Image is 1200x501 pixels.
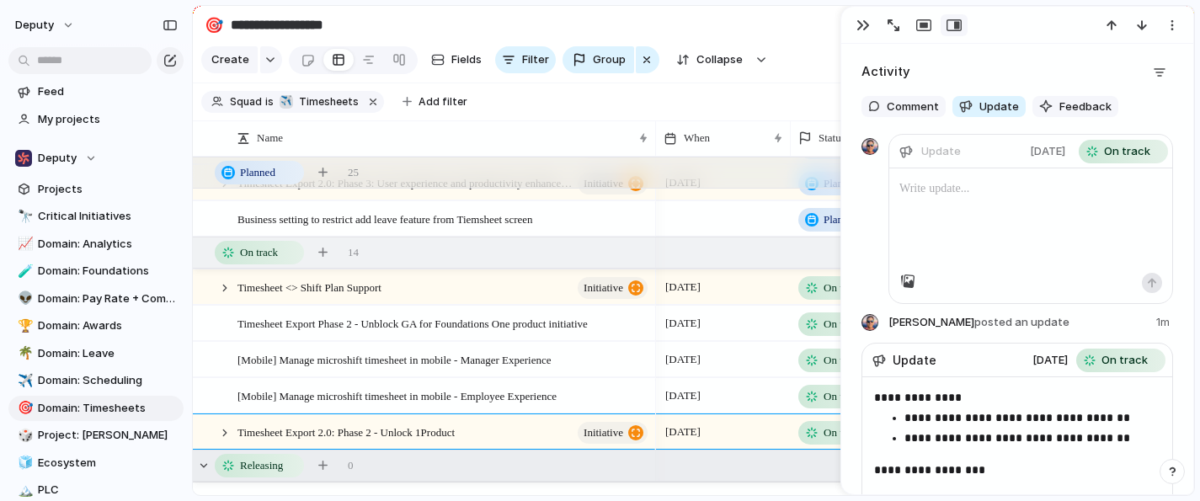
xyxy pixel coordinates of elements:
[280,95,293,109] div: ✈️
[15,263,32,280] button: 🧪
[18,289,29,308] div: 👽
[18,481,29,500] div: 🏔️
[18,398,29,418] div: 🎯
[1032,352,1068,369] span: [DATE]
[522,51,549,68] span: Filter
[824,316,861,333] span: On track
[861,96,946,118] button: Comment
[15,455,32,472] button: 🧊
[8,79,184,104] a: Feed
[18,371,29,391] div: ✈️
[824,388,861,405] span: On track
[200,12,227,39] button: 🎯
[893,351,936,369] span: Update
[1156,314,1173,334] span: 1m
[15,208,32,225] button: 🔭
[15,400,32,417] button: 🎯
[8,396,184,421] a: 🎯Domain: Timesheets
[824,352,861,369] span: On track
[424,46,488,73] button: Fields
[578,277,648,299] button: initiative
[578,173,648,195] button: initiative
[237,277,381,296] span: Timesheet <> Shift Plan Support
[819,130,845,147] span: Status
[8,341,184,366] a: 🌴Domain: Leave
[593,51,626,68] span: Group
[578,422,648,444] button: initiative
[38,400,178,417] span: Domain: Timesheets
[15,372,32,389] button: ✈️
[257,130,283,147] span: Name
[237,422,455,441] span: Timesheet Export 2.0: Phase 2 - Unlock 1Product
[8,107,184,132] a: My projects
[8,177,184,202] a: Projects
[8,313,184,338] a: 🏆Domain: Awards
[8,146,184,171] button: Deputy
[952,96,1026,118] button: Update
[18,234,29,253] div: 📈
[8,368,184,393] a: ✈️Domain: Scheduling
[8,423,184,448] a: 🎲Project: [PERSON_NAME]
[38,181,178,198] span: Projects
[8,258,184,284] a: 🧪Domain: Foundations
[1104,143,1150,160] span: On track
[15,17,54,34] span: deputy
[18,207,29,227] div: 🔭
[38,263,178,280] span: Domain: Foundations
[1059,99,1112,115] span: Feedback
[237,349,552,369] span: [Mobile] Manage microshift timesheet in mobile - Manager Experience
[15,236,32,253] button: 📈
[240,457,283,474] span: Releasing
[1025,141,1069,163] button: [DATE]
[824,211,859,228] span: Planned
[240,164,275,181] span: Planned
[8,204,184,229] a: 🔭Critical Initiatives
[684,130,710,147] span: When
[666,46,751,73] button: Collapse
[211,51,249,68] span: Create
[201,46,258,73] button: Create
[38,236,178,253] span: Domain: Analytics
[8,286,184,312] a: 👽Domain: Pay Rate + Compliance
[38,290,178,307] span: Domain: Pay Rate + Compliance
[661,313,705,333] span: [DATE]
[15,427,32,444] button: 🎲
[348,244,359,261] span: 14
[299,94,359,109] span: Timesheets
[18,453,29,472] div: 🧊
[563,46,634,73] button: Group
[38,455,178,472] span: Ecosystem
[38,482,178,498] span: PLC
[696,51,743,68] span: Collapse
[38,427,178,444] span: Project: [PERSON_NAME]
[8,232,184,257] a: 📈Domain: Analytics
[824,424,861,441] span: On track
[38,372,178,389] span: Domain: Scheduling
[1101,352,1148,369] span: On track
[451,51,482,68] span: Fields
[15,345,32,362] button: 🌴
[1077,137,1170,166] button: On track
[888,314,1069,331] span: [PERSON_NAME]
[8,12,83,39] button: deputy
[38,208,178,225] span: Critical Initiatives
[824,280,861,296] span: On track
[18,344,29,363] div: 🌴
[661,386,705,406] span: [DATE]
[38,83,178,100] span: Feed
[661,422,705,442] span: [DATE]
[1032,96,1118,118] button: Feedback
[15,482,32,498] button: 🏔️
[38,150,77,167] span: Deputy
[237,386,557,405] span: [Mobile] Manage microshift timesheet in mobile - Employee Experience
[8,450,184,476] a: 🧊Ecosystem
